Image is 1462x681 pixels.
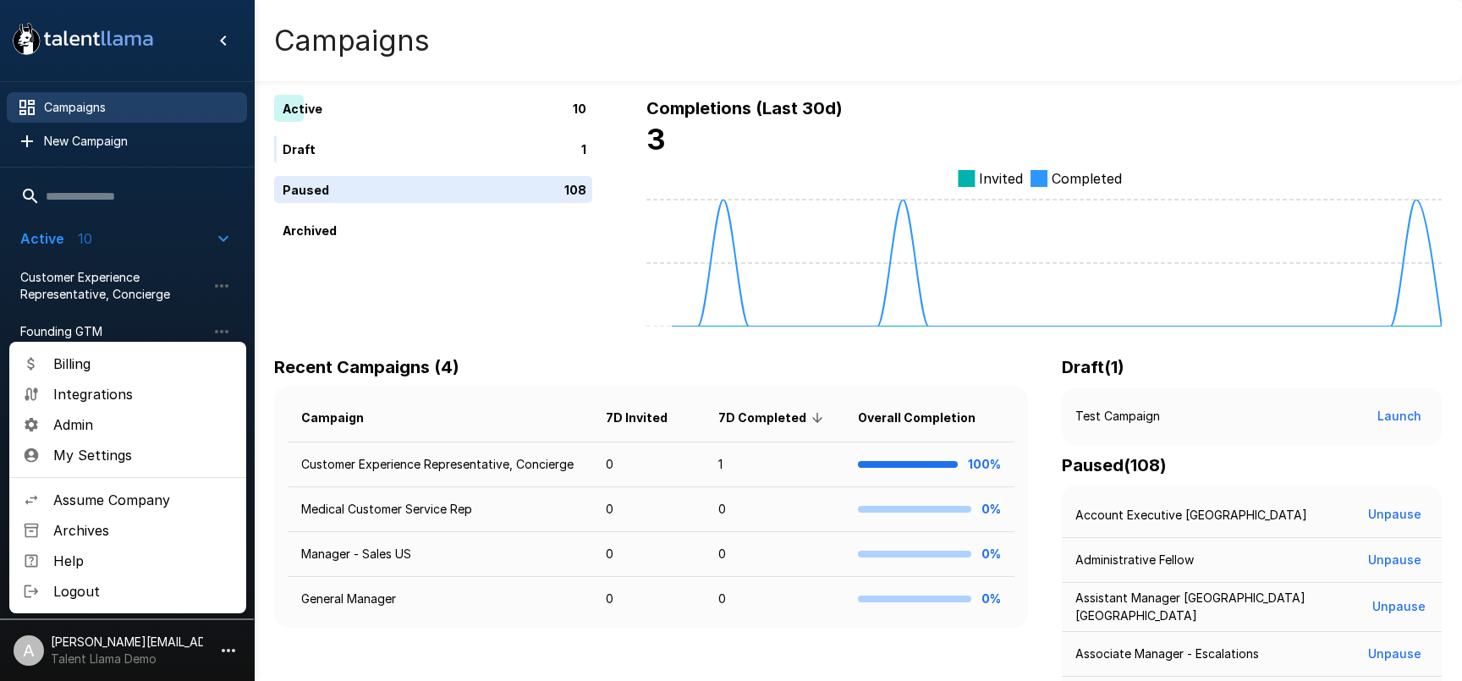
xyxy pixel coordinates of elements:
[53,581,233,601] span: Logout
[53,520,233,541] span: Archives
[53,415,233,435] span: Admin
[53,490,233,510] span: Assume Company
[53,384,233,404] span: Integrations
[53,354,233,374] span: Billing
[53,551,233,571] span: Help
[53,445,233,465] span: My Settings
